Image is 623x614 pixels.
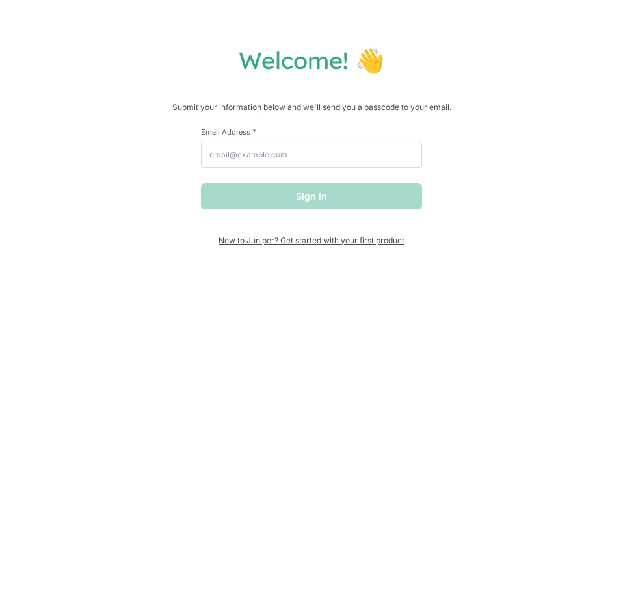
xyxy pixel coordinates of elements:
input: email@example.com [201,142,422,168]
h1: Welcome! 👋 [13,46,610,75]
span: New to Juniper? Get started with your first product [201,235,422,245]
p: Submit your information below and we'll send you a passcode to your email. [13,101,610,114]
span: This field is required. [252,127,256,137]
label: Email Address [201,127,422,137]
